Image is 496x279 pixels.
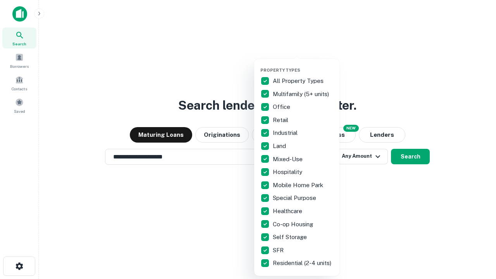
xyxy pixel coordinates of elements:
p: Mobile Home Park [273,181,325,190]
p: All Property Types [273,76,325,86]
p: Land [273,141,288,151]
p: Healthcare [273,207,304,216]
p: Multifamily (5+ units) [273,90,331,99]
p: Co-op Housing [273,220,315,229]
p: Retail [273,115,290,125]
p: Mixed-Use [273,155,304,164]
span: Property Types [260,68,300,72]
p: Special Purpose [273,193,318,203]
iframe: Chat Widget [457,217,496,254]
p: Residential (2-4 units) [273,258,333,268]
p: Industrial [273,128,299,138]
p: Hospitality [273,167,304,177]
p: Self Storage [273,232,308,242]
p: SFR [273,246,285,255]
p: Office [273,102,292,112]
